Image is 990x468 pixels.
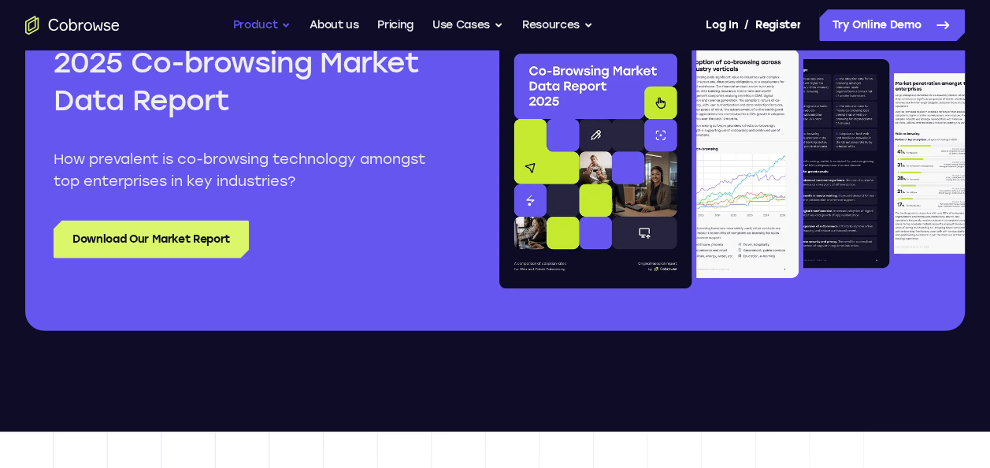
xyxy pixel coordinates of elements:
[310,9,358,41] a: About us
[54,221,249,258] a: Download Our Market Report
[233,9,291,41] button: Product
[819,9,965,41] a: Try Online Demo
[54,148,438,192] p: How prevalent is co-browsing technology amongst top enterprises in key industries?
[755,9,801,41] a: Register
[25,16,120,35] a: Go to the home page
[706,9,737,41] a: Log In
[522,9,593,41] button: Resources
[377,9,413,41] a: Pricing
[744,16,749,35] span: /
[432,9,503,41] button: Use Cases
[54,44,438,120] h2: 2025 Co-browsing Market Data Report
[495,25,965,303] img: Co-browsing market overview report book pages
